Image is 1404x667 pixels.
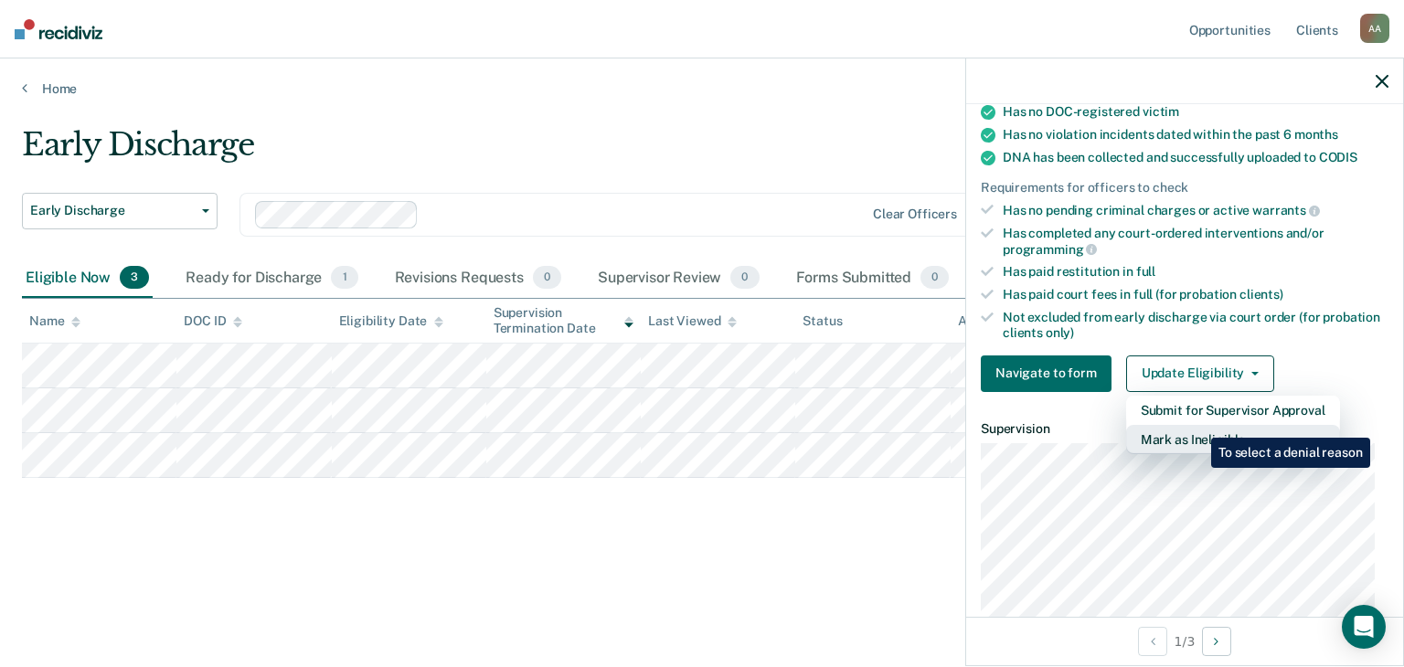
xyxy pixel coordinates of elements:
[22,259,153,299] div: Eligible Now
[1319,150,1357,164] span: CODIS
[1136,264,1155,279] span: full
[494,305,633,336] div: Supervision Termination Date
[1252,203,1320,217] span: warrants
[1003,226,1388,257] div: Has completed any court-ordered interventions and/or
[594,259,763,299] div: Supervisor Review
[1202,627,1231,656] button: Next Opportunity
[1003,242,1097,257] span: programming
[1046,325,1074,340] span: only)
[1003,264,1388,280] div: Has paid restitution in
[22,80,1382,97] a: Home
[981,180,1388,196] div: Requirements for officers to check
[1342,605,1386,649] div: Open Intercom Messenger
[1126,396,1340,425] button: Submit for Supervisor Approval
[1360,14,1389,43] div: A A
[331,266,357,290] span: 1
[1003,287,1388,302] div: Has paid court fees in full (for probation
[730,266,759,290] span: 0
[184,313,242,329] div: DOC ID
[1126,355,1274,392] button: Update Eligibility
[1126,425,1340,454] button: Mark as Ineligible
[391,259,565,299] div: Revisions Requests
[1239,287,1283,302] span: clients)
[1003,150,1388,165] div: DNA has been collected and successfully uploaded to
[981,355,1111,392] button: Navigate to form
[873,206,957,222] div: Clear officers
[15,19,102,39] img: Recidiviz
[792,259,953,299] div: Forms Submitted
[1138,627,1167,656] button: Previous Opportunity
[22,126,1075,178] div: Early Discharge
[803,313,842,329] div: Status
[1003,310,1388,341] div: Not excluded from early discharge via court order (for probation clients
[1294,127,1338,142] span: months
[958,313,1044,329] div: Assigned to
[182,259,361,299] div: Ready for Discharge
[648,313,737,329] div: Last Viewed
[1003,202,1388,218] div: Has no pending criminal charges or active
[339,313,444,329] div: Eligibility Date
[981,421,1388,437] dt: Supervision
[1003,127,1388,143] div: Has no violation incidents dated within the past 6
[120,266,149,290] span: 3
[966,617,1403,665] div: 1 / 3
[1003,104,1388,120] div: Has no DOC-registered
[981,355,1119,392] a: Navigate to form link
[920,266,949,290] span: 0
[1143,104,1179,119] span: victim
[30,203,195,218] span: Early Discharge
[533,266,561,290] span: 0
[29,313,80,329] div: Name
